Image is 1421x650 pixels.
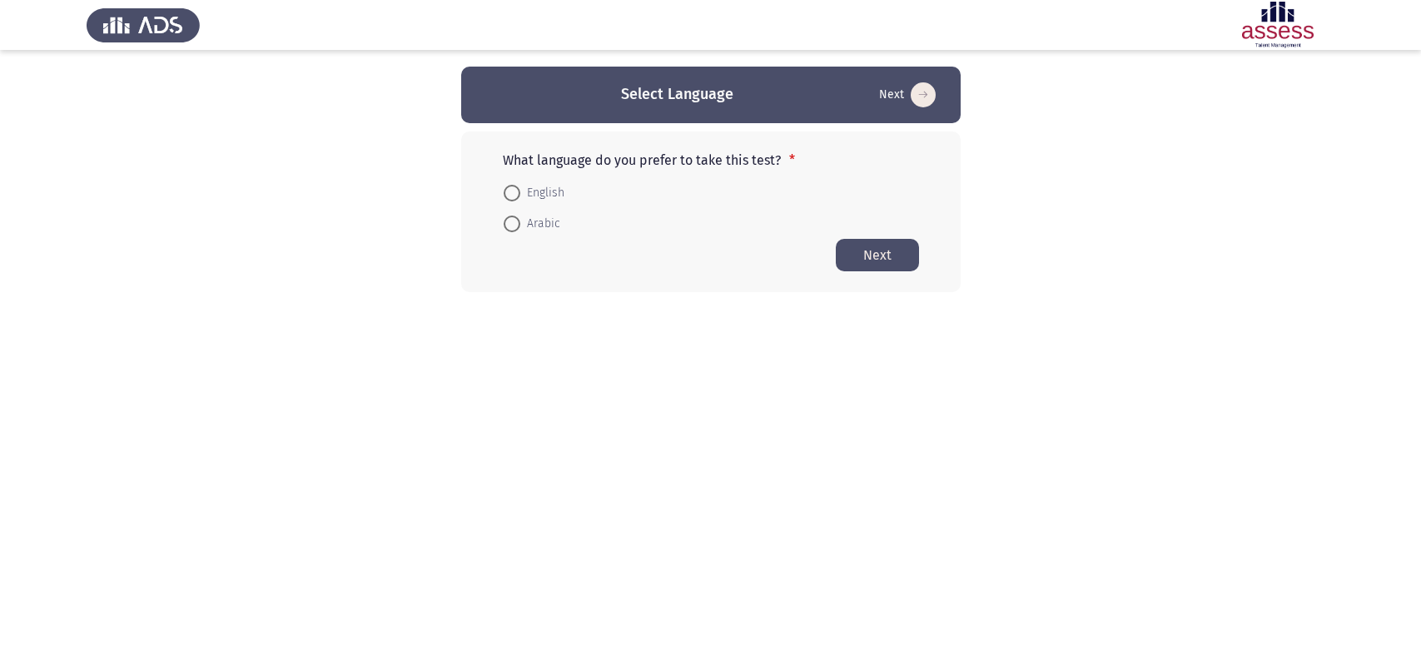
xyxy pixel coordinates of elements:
img: Assessment logo of Emotional Intelligence Assessment - THL [1221,2,1334,48]
img: Assess Talent Management logo [87,2,200,48]
p: What language do you prefer to take this test? [503,152,919,168]
span: English [520,183,564,203]
span: Arabic [520,214,560,234]
h3: Select Language [621,84,733,105]
button: Start assessment [874,82,941,108]
button: Start assessment [836,239,919,271]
